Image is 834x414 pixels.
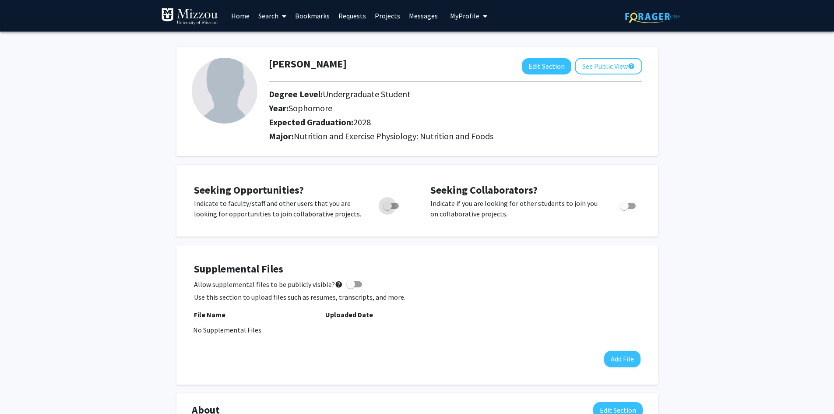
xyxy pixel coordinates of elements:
[192,58,257,124] img: Profile Picture
[289,103,332,113] span: Sophomore
[269,131,642,142] h2: Major:
[323,88,411,99] span: Undergraduate Student
[628,61,635,71] mat-icon: help
[194,292,640,302] p: Use this section to upload files such as resumes, transcripts, and more.
[625,10,680,23] img: ForagerOne Logo
[269,103,602,113] h2: Year:
[161,8,218,25] img: University of Missouri Logo
[450,11,479,20] span: My Profile
[334,0,370,31] a: Requests
[325,310,373,319] b: Uploaded Date
[335,279,343,290] mat-icon: help
[194,279,343,290] span: Allow supplemental files to be publicly visible?
[194,263,640,276] h4: Supplemental Files
[353,117,371,127] span: 2028
[194,183,304,197] span: Seeking Opportunities?
[430,198,603,219] p: Indicate if you are looking for other students to join you on collaborative projects.
[575,58,642,74] button: See Public View
[604,351,640,367] button: Add File
[193,325,641,335] div: No Supplemental Files
[194,310,225,319] b: File Name
[254,0,291,31] a: Search
[194,198,366,219] p: Indicate to faculty/staff and other users that you are looking for opportunities to join collabor...
[269,117,602,127] h2: Expected Graduation:
[269,58,347,71] h1: [PERSON_NAME]
[7,375,37,407] iframe: Chat
[522,58,571,74] button: Edit Section
[291,0,334,31] a: Bookmarks
[616,198,640,211] div: Toggle
[227,0,254,31] a: Home
[405,0,442,31] a: Messages
[380,198,404,211] div: Toggle
[294,131,493,142] span: Nutrition and Exercise Physiology: Nutrition and Foods
[269,89,602,99] h2: Degree Level:
[370,0,405,31] a: Projects
[430,183,538,197] span: Seeking Collaborators?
